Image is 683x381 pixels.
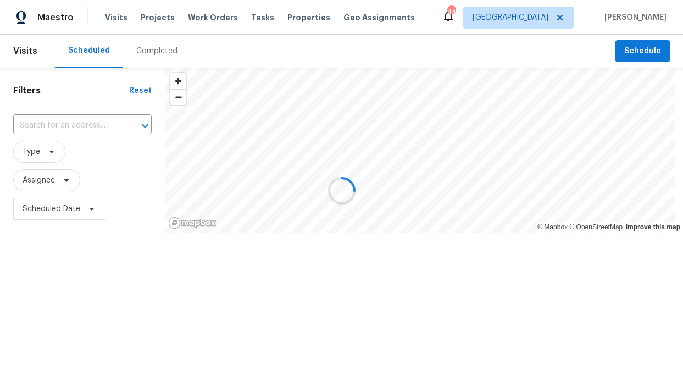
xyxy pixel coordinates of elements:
[170,89,186,105] button: Zoom out
[168,217,216,229] a: Mapbox homepage
[569,223,623,231] a: OpenStreetMap
[537,223,568,231] a: Mapbox
[170,73,186,89] button: Zoom in
[626,223,680,231] a: Improve this map
[447,7,455,18] div: 44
